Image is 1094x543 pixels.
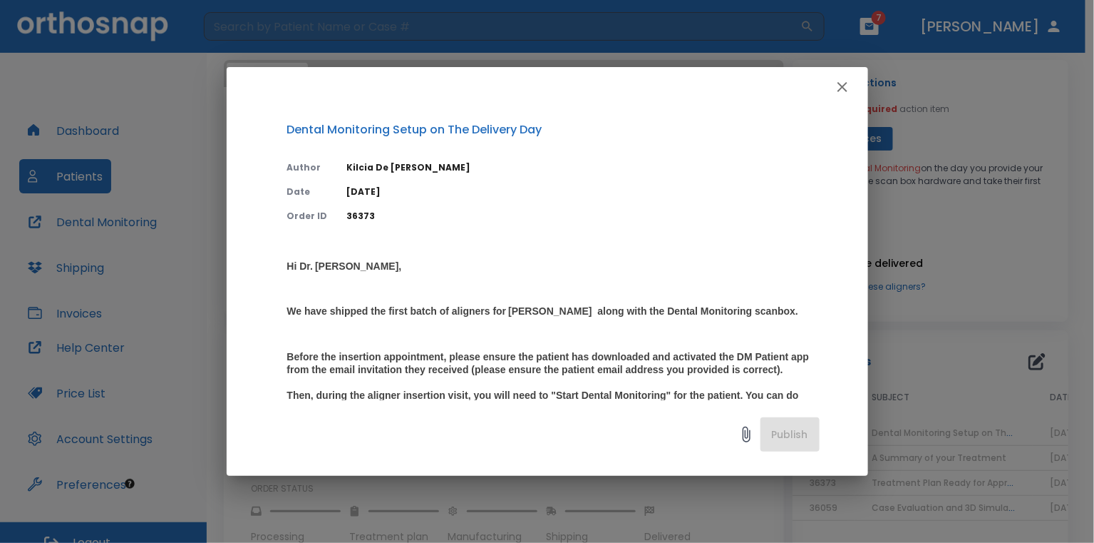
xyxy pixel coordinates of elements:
[347,210,820,223] p: 36373
[287,351,812,440] strong: Before the insertion appointment, please ensure the patient has downloaded and activated the DM P...
[287,186,330,198] p: Date
[347,186,820,198] p: [DATE]
[287,260,314,272] strong: Hi Dr.
[315,260,401,272] strong: [PERSON_NAME],
[347,161,820,174] p: Kilcia De [PERSON_NAME]
[287,121,820,138] p: Dental Monitoring Setup on The Delivery Day
[287,305,507,317] strong: We have shipped the first batch of aligners for
[287,161,330,174] p: Author
[287,210,330,223] p: Order ID
[508,305,798,317] strong: [PERSON_NAME] along with the Dental Monitoring scanbox.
